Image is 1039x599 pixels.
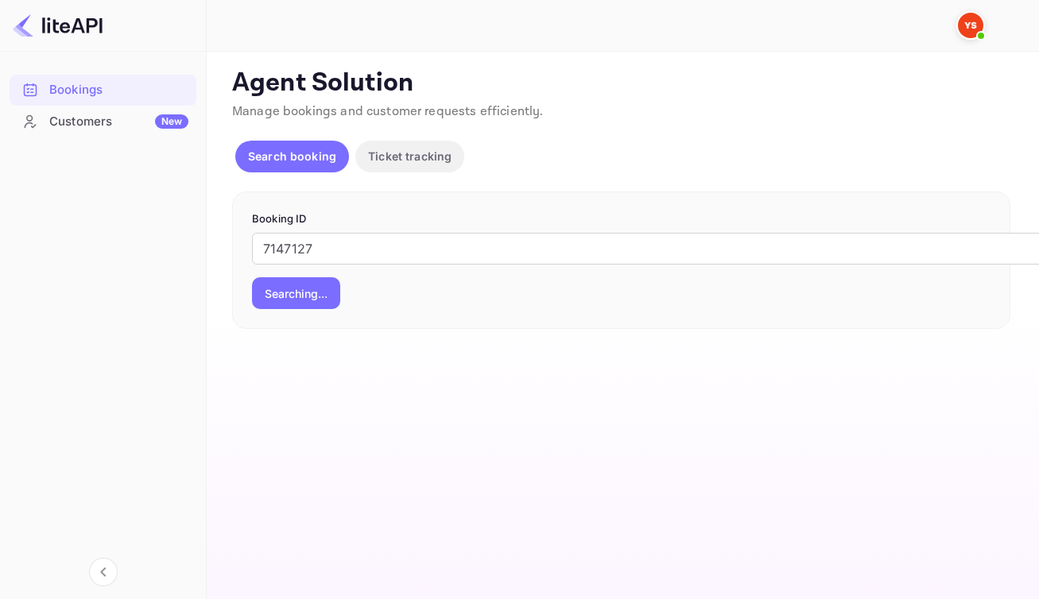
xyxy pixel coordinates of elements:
[10,106,196,136] a: CustomersNew
[368,148,452,164] p: Ticket tracking
[958,13,983,38] img: Yandex Support
[10,75,196,106] div: Bookings
[10,106,196,137] div: CustomersNew
[232,103,544,120] span: Manage bookings and customer requests efficiently.
[252,211,991,227] p: Booking ID
[248,148,336,164] p: Search booking
[49,113,188,131] div: Customers
[89,558,118,586] button: Collapse navigation
[252,277,340,309] button: Searching...
[10,75,196,104] a: Bookings
[155,114,188,129] div: New
[232,68,1010,99] p: Agent Solution
[13,13,103,38] img: LiteAPI logo
[49,81,188,99] div: Bookings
